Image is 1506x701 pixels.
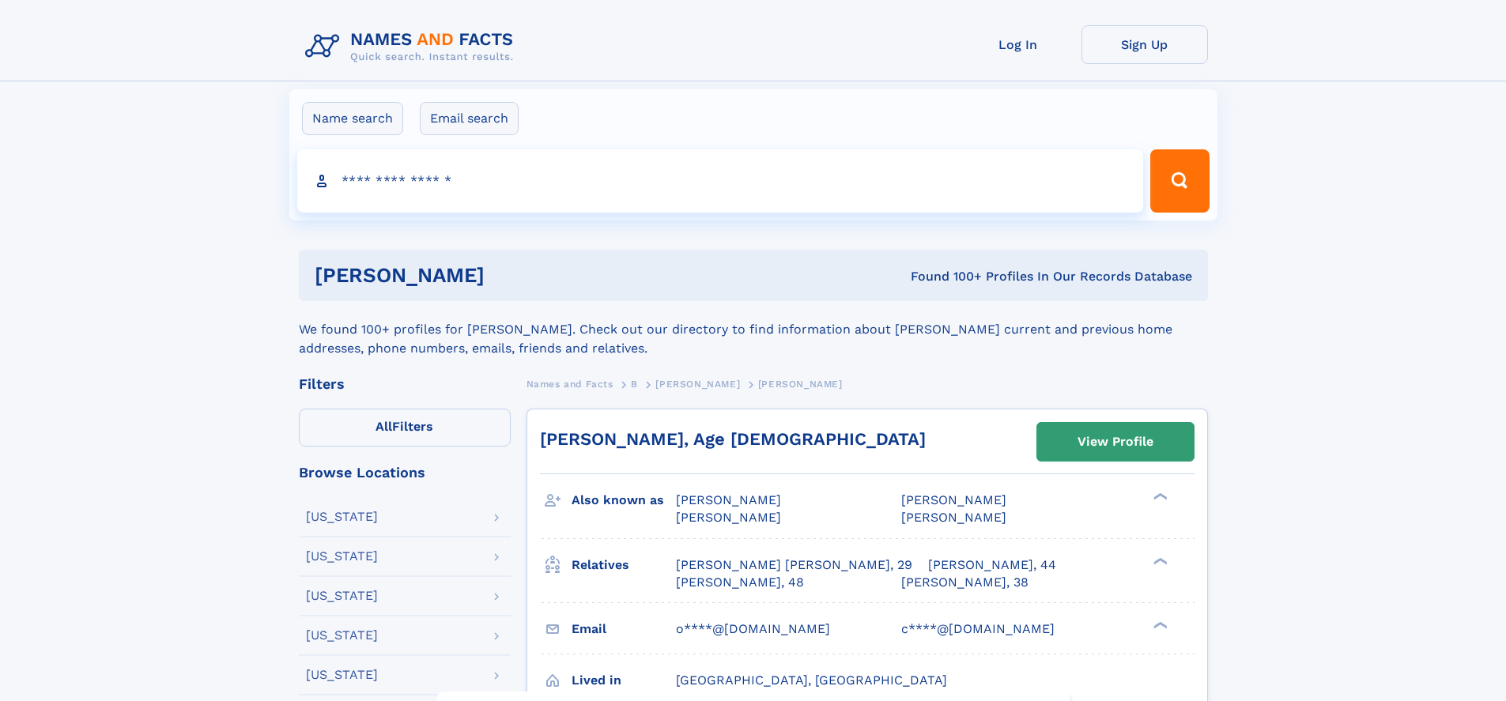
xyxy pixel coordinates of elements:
[420,102,519,135] label: Email search
[572,552,676,579] h3: Relatives
[1078,424,1153,460] div: View Profile
[1037,423,1194,461] a: View Profile
[901,574,1029,591] a: [PERSON_NAME], 38
[928,556,1056,574] a: [PERSON_NAME], 44
[572,487,676,514] h3: Also known as
[306,590,378,602] div: [US_STATE]
[299,465,511,480] div: Browse Locations
[306,550,378,563] div: [US_STATE]
[631,379,638,390] span: B
[676,574,804,591] a: [PERSON_NAME], 48
[299,409,511,447] label: Filters
[955,25,1081,64] a: Log In
[306,669,378,681] div: [US_STATE]
[631,374,638,394] a: B
[540,429,926,449] a: [PERSON_NAME], Age [DEMOGRAPHIC_DATA]
[676,673,947,688] span: [GEOGRAPHIC_DATA], [GEOGRAPHIC_DATA]
[697,268,1192,285] div: Found 100+ Profiles In Our Records Database
[901,492,1006,507] span: [PERSON_NAME]
[1149,620,1168,630] div: ❯
[655,379,740,390] span: [PERSON_NAME]
[676,492,781,507] span: [PERSON_NAME]
[527,374,613,394] a: Names and Facts
[1150,149,1209,213] button: Search Button
[758,379,843,390] span: [PERSON_NAME]
[572,616,676,643] h3: Email
[299,377,511,391] div: Filters
[1081,25,1208,64] a: Sign Up
[315,266,698,285] h1: [PERSON_NAME]
[299,25,527,68] img: Logo Names and Facts
[572,667,676,694] h3: Lived in
[901,510,1006,525] span: [PERSON_NAME]
[306,629,378,642] div: [US_STATE]
[297,149,1144,213] input: search input
[299,301,1208,358] div: We found 100+ profiles for [PERSON_NAME]. Check out our directory to find information about [PERS...
[676,510,781,525] span: [PERSON_NAME]
[1149,492,1168,502] div: ❯
[676,556,912,574] a: [PERSON_NAME] [PERSON_NAME], 29
[1149,556,1168,566] div: ❯
[655,374,740,394] a: [PERSON_NAME]
[306,511,378,523] div: [US_STATE]
[376,419,392,434] span: All
[302,102,403,135] label: Name search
